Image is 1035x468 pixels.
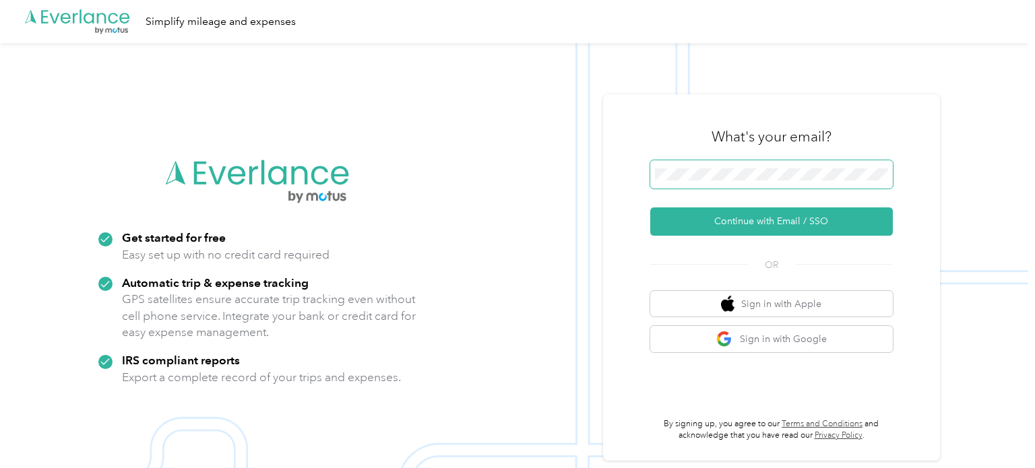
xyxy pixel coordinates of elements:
[650,207,893,236] button: Continue with Email / SSO
[650,418,893,442] p: By signing up, you agree to our and acknowledge that you have read our .
[748,258,795,272] span: OR
[716,331,733,347] img: google logo
[122,246,330,263] p: Easy set up with no credit card required
[712,127,832,146] h3: What's your email?
[815,430,862,440] a: Privacy Policy
[122,369,401,386] p: Export a complete record of your trips and expenses.
[122,353,240,367] strong: IRS compliant reports
[650,291,893,317] button: apple logoSign in with Apple
[122,291,416,341] p: GPS satellites ensure accurate trip tracking even without cell phone service. Integrate your bank...
[122,275,309,290] strong: Automatic trip & expense tracking
[721,296,734,312] img: apple logo
[782,419,862,429] a: Terms and Conditions
[146,13,296,30] div: Simplify mileage and expenses
[650,326,893,352] button: google logoSign in with Google
[122,230,226,244] strong: Get started for free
